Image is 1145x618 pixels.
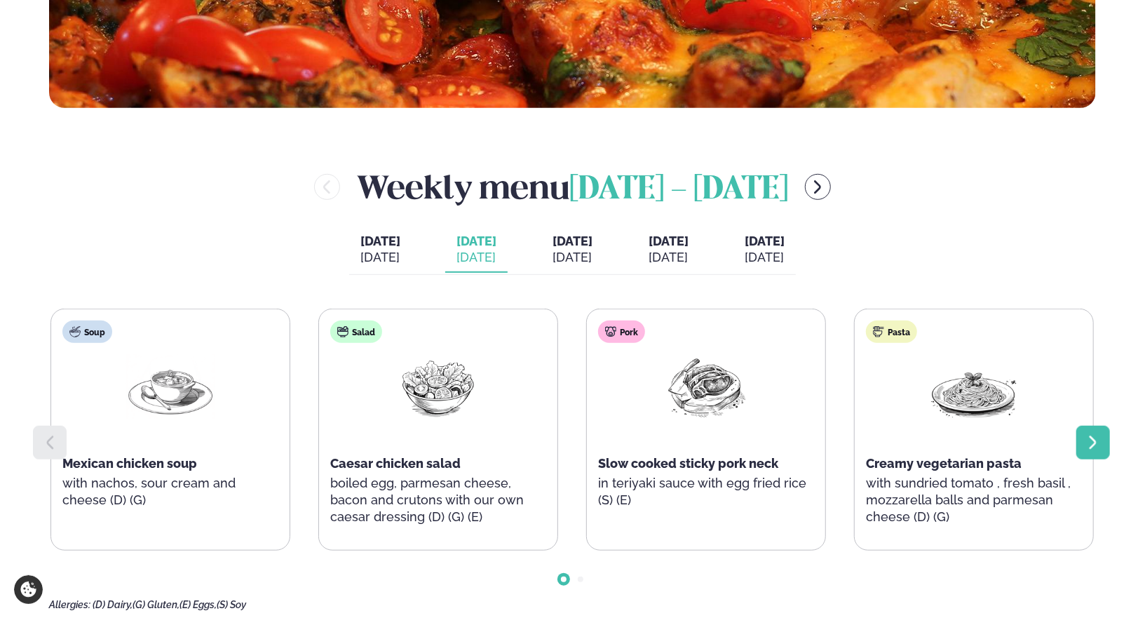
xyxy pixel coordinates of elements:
button: [DATE] [DATE] [541,227,604,274]
img: Soup.png [126,354,215,419]
span: [DATE] [360,234,400,248]
span: Go to slide 2 [578,577,583,582]
span: Slow cooked sticky pork neck [598,456,778,471]
span: Allergies: [49,599,90,610]
div: [DATE] [745,249,785,266]
span: [DATE] [745,234,785,248]
p: with nachos, sour cream and cheese (D) (G) [62,475,278,509]
span: Go to slide 1 [561,577,567,582]
div: Salad [330,321,382,343]
span: Mexican chicken soup [62,456,197,471]
span: (E) Eggs, [179,599,217,610]
button: menu-btn-left [314,174,340,200]
button: [DATE] [DATE] [349,227,412,274]
img: Pork-Meat.png [661,354,751,419]
button: [DATE] [DATE] [637,227,700,274]
span: Caesar chicken salad [330,456,461,471]
div: [DATE] [360,249,400,266]
span: [DATE] [456,233,496,250]
span: [DATE] - [DATE] [569,175,788,206]
span: [DATE] [553,234,592,248]
div: [DATE] [649,249,689,266]
span: (G) Gluten, [133,599,179,610]
button: menu-btn-right [805,174,831,200]
h2: Weekly menu [357,164,788,210]
button: [DATE] [DATE] [445,227,508,274]
div: Pasta [866,321,917,343]
p: with sundried tomato , fresh basil , mozzarella balls and parmesan cheese (D) (G) [866,475,1082,525]
p: boiled egg, parmesan cheese, bacon and crutons with our own caesar dressing (D) (G) (E) [330,475,546,525]
div: Soup [62,321,112,343]
span: (D) Dairy, [93,599,133,610]
img: soup.svg [69,326,81,337]
p: in teriyaki sauce with egg fried rice (S) (E) [598,475,814,509]
span: Creamy vegetarian pasta [866,456,1022,471]
img: pork.svg [605,326,616,337]
img: Spagetti.png [929,354,1019,419]
span: [DATE] [649,234,689,248]
div: [DATE] [456,249,496,266]
img: Salad.png [393,354,483,419]
div: [DATE] [553,249,592,266]
a: Cookie settings [14,575,43,604]
button: [DATE] [DATE] [733,227,796,274]
div: Pork [598,321,645,343]
span: (S) Soy [217,599,246,610]
img: salad.svg [337,326,348,337]
img: pasta.svg [873,326,884,337]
